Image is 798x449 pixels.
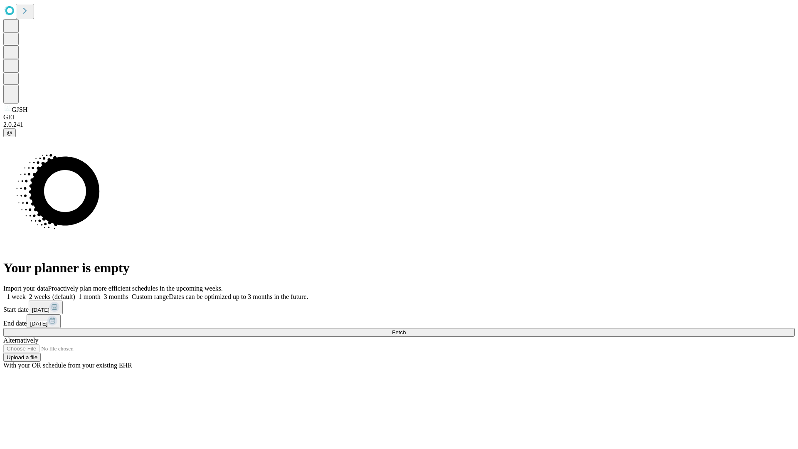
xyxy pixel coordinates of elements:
span: @ [7,130,12,136]
button: Upload a file [3,353,41,362]
h1: Your planner is empty [3,260,795,276]
button: [DATE] [27,314,61,328]
span: Alternatively [3,337,38,344]
span: With your OR schedule from your existing EHR [3,362,132,369]
span: 2 weeks (default) [29,293,75,300]
span: Dates can be optimized up to 3 months in the future. [169,293,308,300]
span: Fetch [392,329,406,336]
span: [DATE] [30,321,47,327]
div: End date [3,314,795,328]
span: Custom range [132,293,169,300]
button: Fetch [3,328,795,337]
span: [DATE] [32,307,49,313]
span: GJSH [12,106,27,113]
button: @ [3,128,16,137]
div: 2.0.241 [3,121,795,128]
button: [DATE] [29,301,63,314]
div: GEI [3,113,795,121]
span: Import your data [3,285,48,292]
span: 3 months [104,293,128,300]
div: Start date [3,301,795,314]
span: 1 month [79,293,101,300]
span: 1 week [7,293,26,300]
span: Proactively plan more efficient schedules in the upcoming weeks. [48,285,223,292]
